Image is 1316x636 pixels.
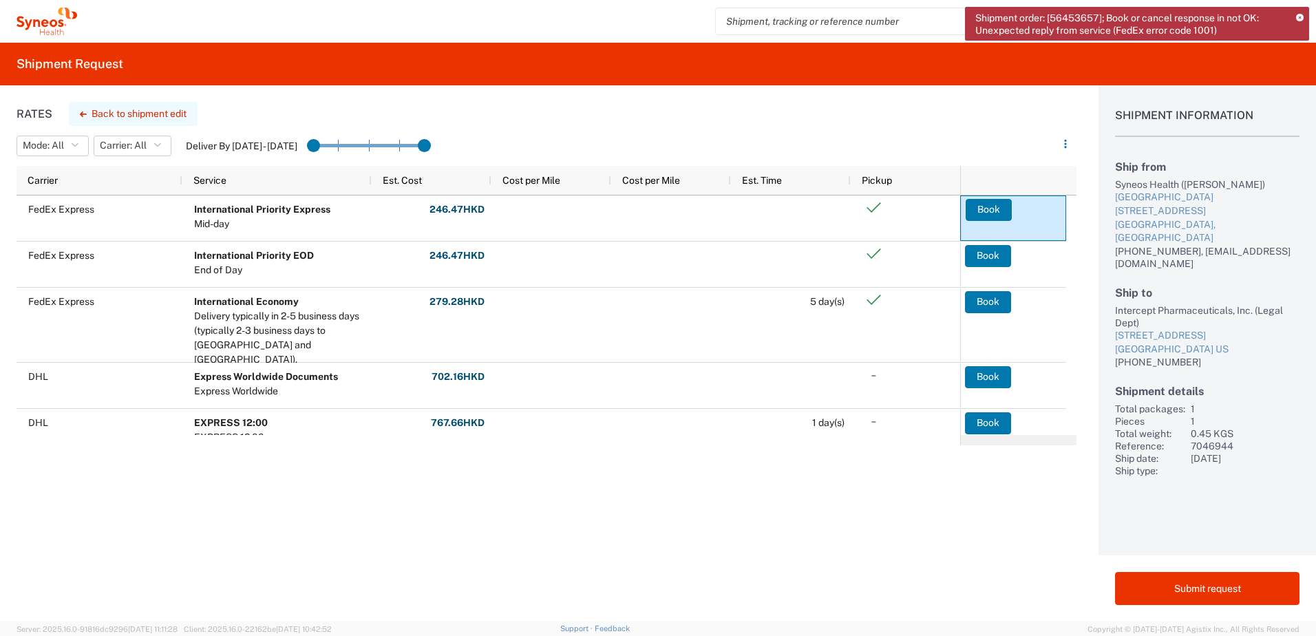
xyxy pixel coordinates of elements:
[1115,452,1185,465] div: Ship date:
[429,199,485,221] button: 246.47HKD
[742,175,782,186] span: Est. Time
[383,175,422,186] span: Est. Cost
[430,412,485,434] button: 767.66HKD
[194,371,338,382] b: Express Worldwide Documents
[1115,403,1185,415] div: Total packages:
[194,263,314,277] div: End of Day
[560,624,595,633] a: Support
[622,175,680,186] span: Cost per Mile
[1191,403,1299,415] div: 1
[966,199,1012,221] button: Book
[1115,385,1299,398] h2: Shipment details
[1115,286,1299,299] h2: Ship to
[1115,329,1299,356] a: [STREET_ADDRESS][GEOGRAPHIC_DATA] US
[432,370,485,383] strong: 702.16 HKD
[1115,343,1299,357] div: [GEOGRAPHIC_DATA] US
[184,625,332,633] span: Client: 2025.16.0-22162be
[186,140,297,152] label: Deliver By [DATE] - [DATE]
[1115,572,1299,605] button: Submit request
[194,204,330,215] b: International Priority Express
[17,136,89,156] button: Mode: All
[812,417,845,428] span: 1 day(s)
[1191,415,1299,427] div: 1
[1115,356,1299,368] div: [PHONE_NUMBER]
[69,102,198,126] button: Back to shipment edit
[862,175,892,186] span: Pickup
[194,430,268,445] div: EXPRESS 12:00
[1115,109,1299,137] h1: Shipment Information
[429,249,485,262] strong: 246.47 HKD
[502,175,560,186] span: Cost per Mile
[94,136,171,156] button: Carrier: All
[965,291,1011,313] button: Book
[17,107,52,120] h1: Rates
[1087,623,1299,635] span: Copyright © [DATE]-[DATE] Agistix Inc., All Rights Reserved
[1115,191,1299,244] a: [GEOGRAPHIC_DATA][STREET_ADDRESS][GEOGRAPHIC_DATA], [GEOGRAPHIC_DATA]
[17,625,178,633] span: Server: 2025.16.0-91816dc9296
[1115,465,1185,477] div: Ship type:
[1115,427,1185,440] div: Total weight:
[810,296,845,307] span: 5 day(s)
[193,175,226,186] span: Service
[429,245,485,267] button: 246.47HKD
[17,56,123,72] h2: Shipment Request
[1115,415,1185,427] div: Pieces
[28,204,94,215] span: FedEx Express
[429,291,485,313] button: 279.28HKD
[431,416,485,430] strong: 767.66 HKD
[1115,329,1299,343] div: [STREET_ADDRESS]
[28,371,48,382] span: DHL
[194,217,330,231] div: Mid-day
[965,412,1011,434] button: Book
[431,366,485,388] button: 702.16HKD
[194,250,314,261] b: International Priority EOD
[276,625,332,633] span: [DATE] 10:42:52
[1115,160,1299,173] h2: Ship from
[194,296,299,307] b: International Economy
[1115,178,1299,191] div: Syneos Health ([PERSON_NAME])
[28,250,94,261] span: FedEx Express
[1191,427,1299,440] div: 0.45 KGS
[28,417,48,428] span: DHL
[1115,191,1299,218] div: [GEOGRAPHIC_DATA][STREET_ADDRESS]
[1191,440,1299,452] div: 7046944
[1115,218,1299,245] div: [GEOGRAPHIC_DATA], [GEOGRAPHIC_DATA]
[1191,452,1299,465] div: [DATE]
[194,309,365,367] div: Delivery typically in 2-5 business days (typically 2-3 business days to Canada and Mexico).
[1115,304,1299,329] div: Intercept Pharmaceuticals, Inc. (Legal Dept)
[194,384,338,399] div: Express Worldwide
[1115,440,1185,452] div: Reference:
[28,175,58,186] span: Carrier
[1115,245,1299,270] div: [PHONE_NUMBER], [EMAIL_ADDRESS][DOMAIN_NAME]
[429,295,485,308] strong: 279.28 HKD
[965,245,1011,267] button: Book
[975,12,1286,36] span: Shipment order: [56453657]; Book or cancel response in not OK: Unexpected reply from service (Fed...
[965,366,1011,388] button: Book
[429,203,485,216] strong: 246.47 HKD
[595,624,630,633] a: Feedback
[128,625,178,633] span: [DATE] 11:11:28
[28,296,94,307] span: FedEx Express
[23,139,64,152] span: Mode: All
[100,139,147,152] span: Carrier: All
[716,8,1072,34] input: Shipment, tracking or reference number
[194,417,268,428] b: EXPRESS 12:00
